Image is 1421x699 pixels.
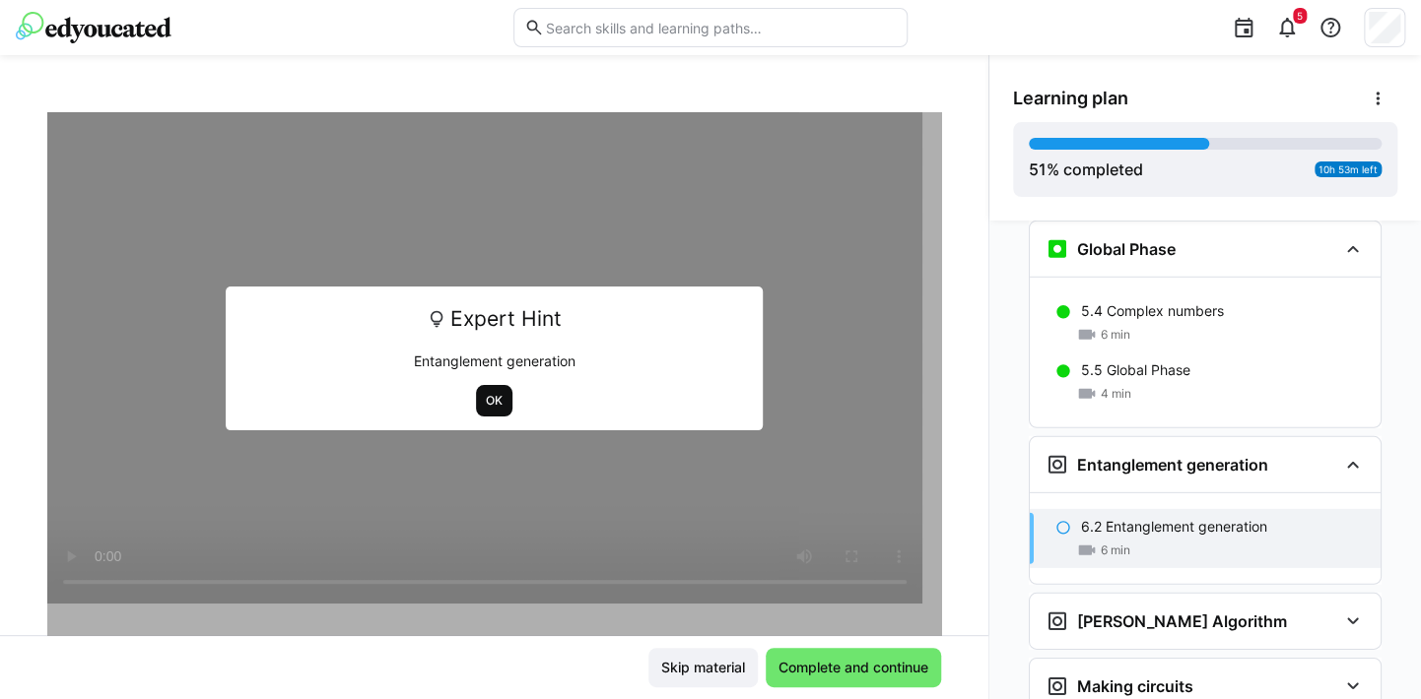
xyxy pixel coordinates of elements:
[239,351,748,371] p: Entanglement generation
[658,658,748,677] span: Skip material
[1029,158,1143,181] div: % completed
[648,648,758,687] button: Skip material
[544,19,897,36] input: Search skills and learning paths…
[1319,163,1378,175] span: 10h 53m left
[1077,455,1268,475] h3: Entanglement generation
[1077,611,1287,631] h3: [PERSON_NAME] Algorithm
[766,648,941,687] button: Complete and continue
[1101,542,1130,558] span: 6 min
[1297,10,1303,22] span: 5
[484,393,505,409] span: OK
[1101,327,1130,343] span: 6 min
[776,658,931,677] span: Complete and continue
[1013,88,1128,109] span: Learning plan
[450,300,562,338] span: Expert Hint
[1081,360,1190,380] p: 5.5 Global Phase
[1029,159,1047,179] span: 51
[1081,517,1267,537] p: 6.2 Entanglement generation
[1077,676,1193,696] h3: Making circuits
[1077,239,1176,259] h3: Global Phase
[1081,301,1224,321] p: 5.4 Complex numbers
[476,385,512,416] button: OK
[1101,386,1131,402] span: 4 min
